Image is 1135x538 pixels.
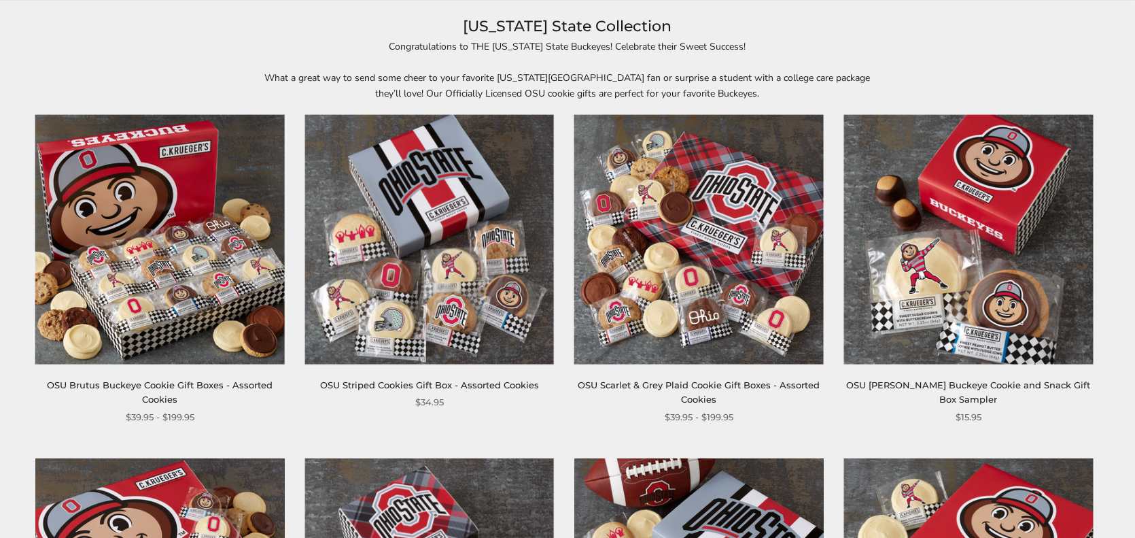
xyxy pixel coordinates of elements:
span: $39.95 - $199.95 [665,410,733,424]
iframe: Sign Up via Text for Offers [11,486,141,527]
img: OSU Brutus Buckeye Cookie and Snack Gift Box Sampler [844,115,1094,365]
span: $34.95 [415,395,444,409]
img: OSU Striped Cookies Gift Box - Assorted Cookies [304,115,554,365]
img: OSU Scarlet & Grey Plaid Cookie Gift Boxes - Assorted Cookies [574,115,824,365]
a: OSU Scarlet & Grey Plaid Cookie Gift Boxes - Assorted Cookies [578,380,820,405]
p: Congratulations to THE [US_STATE] State Buckeyes! Celebrate their Sweet Success! [255,39,880,54]
span: $39.95 - $199.95 [126,410,194,424]
img: OSU Brutus Buckeye Cookie Gift Boxes - Assorted Cookies [35,115,285,365]
a: OSU Brutus Buckeye Cookie Gift Boxes - Assorted Cookies [47,380,273,405]
a: OSU Striped Cookies Gift Box - Assorted Cookies [320,380,539,390]
a: OSU [PERSON_NAME] Buckeye Cookie and Snack Gift Box Sampler [846,380,1090,405]
h1: [US_STATE] State Collection [54,14,1081,39]
span: $15.95 [956,410,981,424]
p: What a great way to send some cheer to your favorite [US_STATE][GEOGRAPHIC_DATA] fan or surprise ... [255,70,880,101]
